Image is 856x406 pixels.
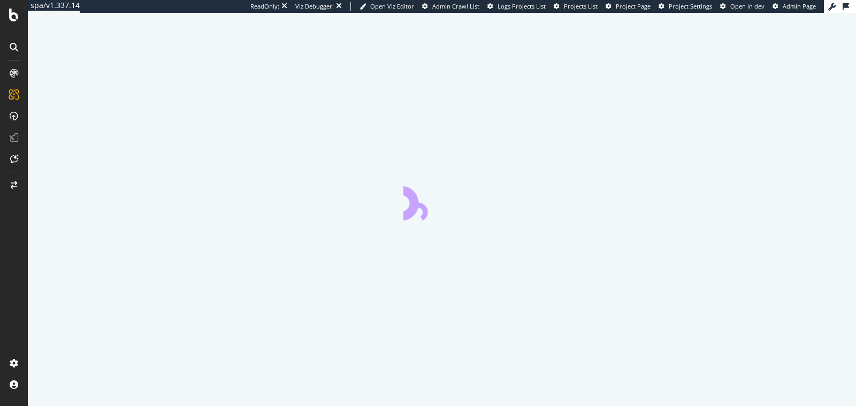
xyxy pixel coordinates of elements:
a: Projects List [554,2,598,11]
div: animation [403,182,480,220]
span: Project Page [616,2,651,10]
span: Open Viz Editor [370,2,414,10]
span: Admin Page [783,2,816,10]
a: Admin Crawl List [422,2,479,11]
div: Viz Debugger: [295,2,334,11]
a: Logs Projects List [487,2,546,11]
a: Project Page [606,2,651,11]
a: Admin Page [773,2,816,11]
span: Projects List [564,2,598,10]
span: Project Settings [669,2,712,10]
div: ReadOnly: [250,2,279,11]
span: Open in dev [730,2,765,10]
a: Project Settings [659,2,712,11]
span: Logs Projects List [498,2,546,10]
a: Open Viz Editor [360,2,414,11]
a: Open in dev [720,2,765,11]
span: Admin Crawl List [432,2,479,10]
